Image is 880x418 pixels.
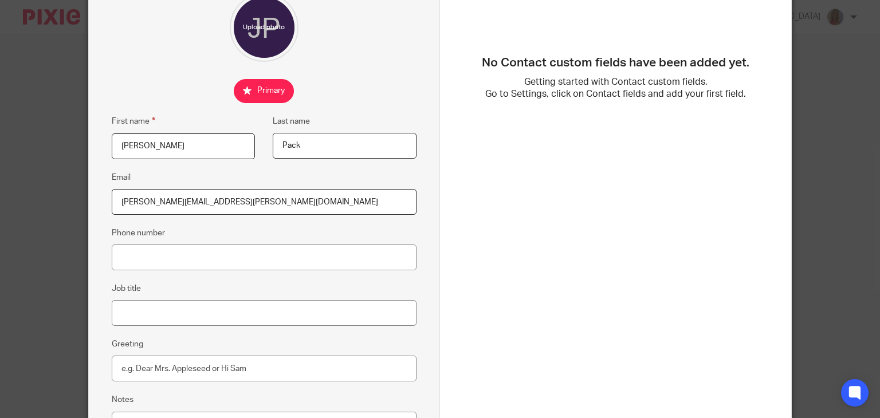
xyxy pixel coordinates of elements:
input: e.g. Dear Mrs. Appleseed or Hi Sam [112,356,417,381]
label: Job title [112,283,141,294]
label: First name [112,115,155,128]
label: Phone number [112,227,165,239]
label: Last name [273,116,310,127]
p: Getting started with Contact custom fields. Go to Settings, click on Contact fields and add your ... [469,76,763,101]
label: Email [112,172,131,183]
label: Greeting [112,338,143,350]
h3: No Contact custom fields have been added yet. [469,56,763,70]
label: Notes [112,394,133,405]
